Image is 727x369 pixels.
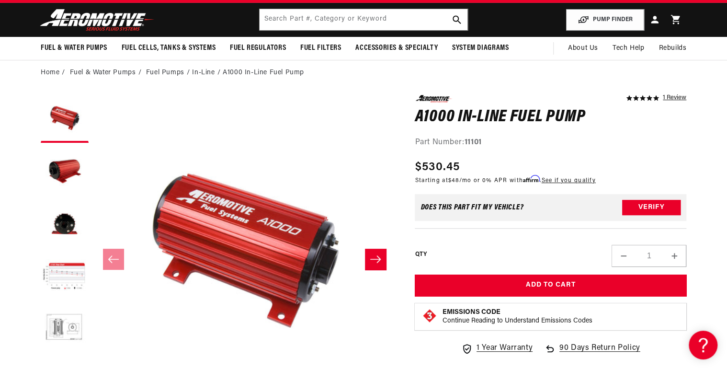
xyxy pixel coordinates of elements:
[146,68,184,78] a: Fuel Pumps
[605,37,651,60] summary: Tech Help
[41,95,89,143] button: Load image 1 in gallery view
[415,137,686,149] div: Part Number:
[70,68,136,78] a: Fuel & Water Pumps
[34,37,114,59] summary: Fuel & Water Pumps
[41,68,59,78] a: Home
[446,9,467,30] button: search button
[448,178,459,184] span: $48
[422,308,437,323] img: Emissions code
[651,37,693,60] summary: Rebuilds
[41,43,107,53] span: Fuel & Water Pumps
[415,176,595,185] p: Starting at /mo or 0% APR with .
[260,9,467,30] input: Search by Part Number, Category or Keyword
[544,342,640,364] a: 90 Days Return Policy
[415,159,460,176] span: $530.45
[663,95,686,102] a: 1 reviews
[41,148,89,196] button: Load image 2 in gallery view
[420,204,523,211] div: Does This part fit My vehicle?
[348,37,445,59] summary: Accessories & Specialty
[415,251,427,259] label: QTY
[41,306,89,354] button: Load image 5 in gallery view
[41,68,686,78] nav: breadcrumbs
[415,110,686,125] h1: A1000 In-Line Fuel Pump
[477,342,533,355] span: 1 Year Warranty
[223,37,293,59] summary: Fuel Regulators
[442,317,592,325] p: Continue Reading to Understand Emissions Codes
[300,43,341,53] span: Fuel Filters
[355,43,438,53] span: Accessories & Specialty
[230,43,286,53] span: Fuel Regulators
[465,138,482,146] strong: 11101
[293,37,348,59] summary: Fuel Filters
[442,309,500,316] strong: Emissions Code
[566,9,644,31] button: PUMP FINDER
[192,68,223,78] li: In-Line
[37,9,157,31] img: Aeromotive
[561,37,605,60] a: About Us
[41,200,89,248] button: Load image 3 in gallery view
[461,342,533,355] a: 1 Year Warranty
[613,43,644,54] span: Tech Help
[114,37,223,59] summary: Fuel Cells, Tanks & Systems
[559,342,640,364] span: 90 Days Return Policy
[568,45,598,52] span: About Us
[452,43,509,53] span: System Diagrams
[622,200,681,215] button: Verify
[541,178,595,184] a: See if you qualify - Learn more about Affirm Financing (opens in modal)
[523,175,540,183] span: Affirm
[103,249,124,270] button: Slide left
[415,275,686,296] button: Add to Cart
[445,37,516,59] summary: System Diagrams
[442,308,592,325] button: Emissions CodeContinue Reading to Understand Emissions Codes
[223,68,304,78] li: A1000 In-Line Fuel Pump
[122,43,216,53] span: Fuel Cells, Tanks & Systems
[659,43,686,54] span: Rebuilds
[41,253,89,301] button: Load image 4 in gallery view
[365,249,386,270] button: Slide right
